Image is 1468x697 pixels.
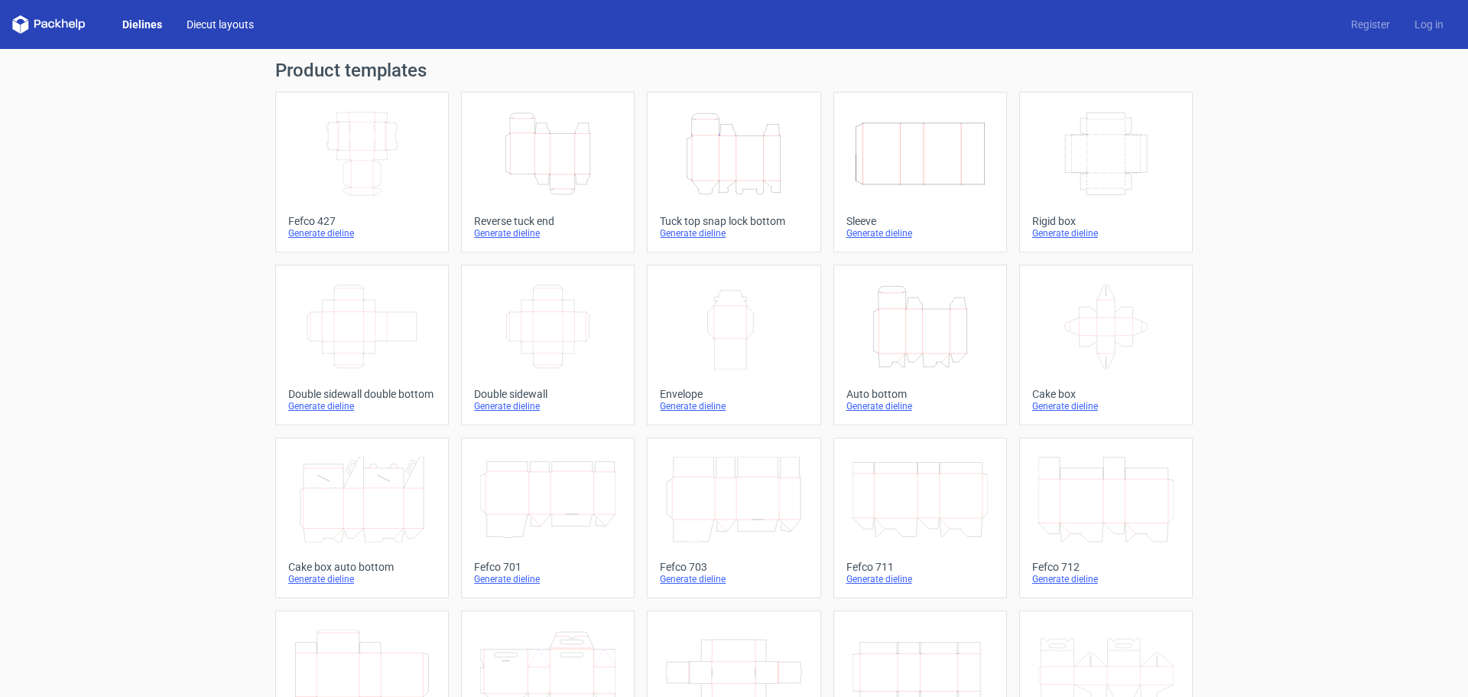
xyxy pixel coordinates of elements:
div: Generate dieline [1032,573,1180,585]
a: Fefco 711Generate dieline [833,438,1007,598]
div: Generate dieline [288,227,436,239]
div: Fefco 703 [660,561,807,573]
a: SleeveGenerate dieline [833,92,1007,252]
a: Auto bottomGenerate dieline [833,265,1007,425]
div: Tuck top snap lock bottom [660,215,807,227]
div: Double sidewall double bottom [288,388,436,400]
div: Generate dieline [1032,227,1180,239]
a: Reverse tuck endGenerate dieline [461,92,635,252]
div: Generate dieline [1032,400,1180,412]
div: Generate dieline [288,573,436,585]
div: Fefco 427 [288,215,436,227]
a: Dielines [110,17,174,32]
a: Rigid boxGenerate dieline [1019,92,1193,252]
div: Generate dieline [474,227,622,239]
h1: Product templates [275,61,1193,80]
div: Generate dieline [846,400,994,412]
div: Generate dieline [660,400,807,412]
div: Fefco 701 [474,561,622,573]
a: Fefco 427Generate dieline [275,92,449,252]
div: Generate dieline [846,573,994,585]
a: EnvelopeGenerate dieline [647,265,820,425]
div: Cake box [1032,388,1180,400]
div: Auto bottom [846,388,994,400]
div: Double sidewall [474,388,622,400]
a: Fefco 703Generate dieline [647,438,820,598]
div: Fefco 711 [846,561,994,573]
div: Generate dieline [660,573,807,585]
a: Double sidewallGenerate dieline [461,265,635,425]
div: Generate dieline [846,227,994,239]
a: Double sidewall double bottomGenerate dieline [275,265,449,425]
div: Generate dieline [660,227,807,239]
div: Sleeve [846,215,994,227]
div: Generate dieline [474,400,622,412]
div: Reverse tuck end [474,215,622,227]
a: Fefco 712Generate dieline [1019,438,1193,598]
a: Cake boxGenerate dieline [1019,265,1193,425]
a: Register [1339,17,1402,32]
div: Envelope [660,388,807,400]
div: Fefco 712 [1032,561,1180,573]
div: Cake box auto bottom [288,561,436,573]
a: Tuck top snap lock bottomGenerate dieline [647,92,820,252]
div: Rigid box [1032,215,1180,227]
a: Diecut layouts [174,17,266,32]
div: Generate dieline [288,400,436,412]
a: Fefco 701Generate dieline [461,438,635,598]
a: Cake box auto bottomGenerate dieline [275,438,449,598]
a: Log in [1402,17,1456,32]
div: Generate dieline [474,573,622,585]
